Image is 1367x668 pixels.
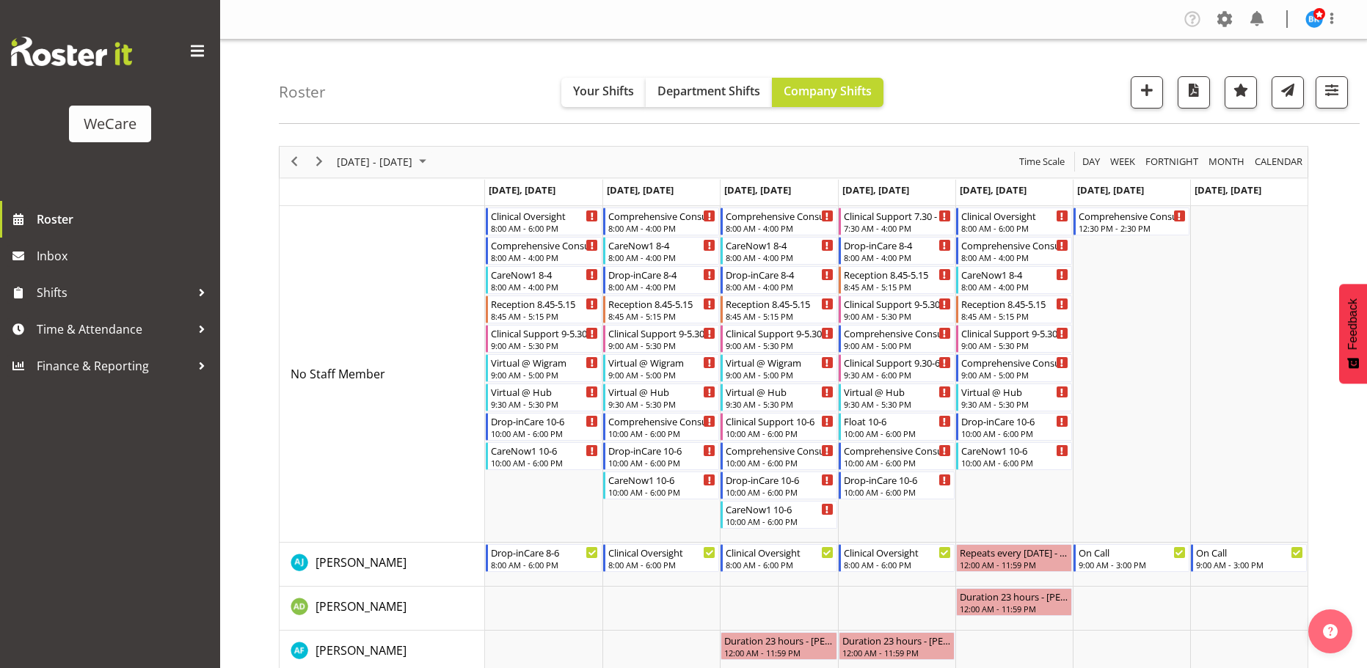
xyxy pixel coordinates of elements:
[491,208,598,223] div: Clinical Oversight
[956,413,1072,441] div: No Staff Member"s event - Drop-inCare 10-6 Begin From Friday, October 3, 2025 at 10:00:00 AM GMT+...
[726,296,833,311] div: Reception 8.45-5.15
[721,296,836,323] div: No Staff Member"s event - Reception 8.45-5.15 Begin From Wednesday, October 1, 2025 at 8:45:00 AM...
[1191,544,1307,572] div: AJ Jones"s event - On Call Begin From Sunday, October 5, 2025 at 9:00:00 AM GMT+13:00 Ends At Sun...
[1080,153,1103,171] button: Timeline Day
[1206,153,1247,171] button: Timeline Month
[1144,153,1200,171] span: Fortnight
[608,238,715,252] div: CareNow1 8-4
[721,237,836,265] div: No Staff Member"s event - CareNow1 8-4 Begin From Wednesday, October 1, 2025 at 8:00:00 AM GMT+13...
[839,442,955,470] div: No Staff Member"s event - Comprehensive Consult 10-6 Begin From Thursday, October 2, 2025 at 10:0...
[772,78,883,107] button: Company Shifts
[842,183,909,197] span: [DATE], [DATE]
[726,414,833,428] div: Clinical Support 10-6
[316,554,407,570] span: [PERSON_NAME]
[282,147,307,177] div: previous period
[657,83,760,99] span: Department Shifts
[726,369,833,381] div: 9:00 AM - 5:00 PM
[307,147,332,177] div: next period
[844,369,951,381] div: 9:30 AM - 6:00 PM
[839,325,955,353] div: No Staff Member"s event - Comprehensive Consult 9-5 Begin From Thursday, October 2, 2025 at 9:00:...
[491,398,598,410] div: 9:30 AM - 5:30 PM
[608,414,715,428] div: Comprehensive Consult 10-6
[486,296,602,323] div: No Staff Member"s event - Reception 8.45-5.15 Begin From Monday, September 29, 2025 at 8:45:00 AM...
[839,413,955,441] div: No Staff Member"s event - Float 10-6 Begin From Thursday, October 2, 2025 at 10:00:00 AM GMT+13:0...
[1207,153,1246,171] span: Month
[608,222,715,234] div: 8:00 AM - 4:00 PM
[1196,559,1303,570] div: 9:00 AM - 3:00 PM
[726,545,833,559] div: Clinical Oversight
[844,545,951,559] div: Clinical Oversight
[1079,559,1186,570] div: 9:00 AM - 3:00 PM
[608,326,715,340] div: Clinical Support 9-5.30
[603,296,719,323] div: No Staff Member"s event - Reception 8.45-5.15 Begin From Tuesday, September 30, 2025 at 8:45:00 A...
[603,471,719,499] div: No Staff Member"s event - CareNow1 10-6 Begin From Tuesday, September 30, 2025 at 10:00:00 AM GMT...
[839,237,955,265] div: No Staff Member"s event - Drop-inCare 8-4 Begin From Thursday, October 2, 2025 at 8:00:00 AM GMT+...
[844,443,951,458] div: Comprehensive Consult 10-6
[310,153,329,171] button: Next
[844,457,951,469] div: 10:00 AM - 6:00 PM
[721,471,836,499] div: No Staff Member"s event - Drop-inCare 10-6 Begin From Wednesday, October 1, 2025 at 10:00:00 AM G...
[603,208,719,235] div: No Staff Member"s event - Comprehensive Consult 8-4 Begin From Tuesday, September 30, 2025 at 8:0...
[1079,545,1186,559] div: On Call
[608,427,715,439] div: 10:00 AM - 6:00 PM
[844,398,951,410] div: 9:30 AM - 5:30 PM
[961,238,1068,252] div: Comprehensive Consult 8-4
[961,281,1068,293] div: 8:00 AM - 4:00 PM
[1253,153,1305,171] button: Month
[1081,153,1101,171] span: Day
[491,355,598,370] div: Virtual @ Wigram
[608,281,715,293] div: 8:00 AM - 4:00 PM
[721,383,836,411] div: No Staff Member"s event - Virtual @ Hub Begin From Wednesday, October 1, 2025 at 9:30:00 AM GMT+1...
[724,647,833,658] div: 12:00 AM - 11:59 PM
[285,153,305,171] button: Previous
[607,183,674,197] span: [DATE], [DATE]
[603,383,719,411] div: No Staff Member"s event - Virtual @ Hub Begin From Tuesday, September 30, 2025 at 9:30:00 AM GMT+...
[844,339,951,351] div: 9:00 AM - 5:00 PM
[956,544,1072,572] div: AJ Jones"s event - Repeats every friday - AJ Jones Begin From Friday, October 3, 2025 at 12:00:00...
[726,457,833,469] div: 10:00 AM - 6:00 PM
[726,339,833,351] div: 9:00 AM - 5:30 PM
[956,588,1072,616] div: Aleea Devenport"s event - Duration 23 hours - Aleea Devenport Begin From Friday, October 3, 2025 ...
[726,281,833,293] div: 8:00 AM - 4:00 PM
[603,266,719,294] div: No Staff Member"s event - Drop-inCare 8-4 Begin From Tuesday, September 30, 2025 at 8:00:00 AM GM...
[608,559,715,570] div: 8:00 AM - 6:00 PM
[486,383,602,411] div: No Staff Member"s event - Virtual @ Hub Begin From Monday, September 29, 2025 at 9:30:00 AM GMT+1...
[726,208,833,223] div: Comprehensive Consult 8-4
[491,339,598,351] div: 9:00 AM - 5:30 PM
[1253,153,1304,171] span: calendar
[608,443,715,458] div: Drop-inCare 10-6
[491,559,598,570] div: 8:00 AM - 6:00 PM
[839,471,955,499] div: No Staff Member"s event - Drop-inCare 10-6 Begin From Thursday, October 2, 2025 at 10:00:00 AM GM...
[603,544,719,572] div: AJ Jones"s event - Clinical Oversight Begin From Tuesday, September 30, 2025 at 8:00:00 AM GMT+13...
[956,296,1072,323] div: No Staff Member"s event - Reception 8.45-5.15 Begin From Friday, October 3, 2025 at 8:45:00 AM GM...
[646,78,772,107] button: Department Shifts
[279,84,326,100] h4: Roster
[839,544,955,572] div: AJ Jones"s event - Clinical Oversight Begin From Thursday, October 2, 2025 at 8:00:00 AM GMT+13:0...
[37,355,191,377] span: Finance & Reporting
[961,384,1068,399] div: Virtual @ Hub
[844,384,951,399] div: Virtual @ Hub
[726,502,833,516] div: CareNow1 10-6
[961,296,1068,311] div: Reception 8.45-5.15
[486,325,602,353] div: No Staff Member"s event - Clinical Support 9-5.30 Begin From Monday, September 29, 2025 at 9:00:0...
[84,113,136,135] div: WeCare
[1272,76,1304,109] button: Send a list of all shifts for the selected filtered period to all rostered employees.
[844,281,951,293] div: 8:45 AM - 5:15 PM
[491,545,598,559] div: Drop-inCare 8-6
[37,245,213,267] span: Inbox
[726,384,833,399] div: Virtual @ Hub
[726,559,833,570] div: 8:00 AM - 6:00 PM
[491,369,598,381] div: 9:00 AM - 5:00 PM
[721,632,836,660] div: Alex Ferguson"s event - Duration 23 hours - Alex Ferguson Begin From Wednesday, October 1, 2025 a...
[1305,10,1323,28] img: brian-ko10449.jpg
[844,238,951,252] div: Drop-inCare 8-4
[961,222,1068,234] div: 8:00 AM - 6:00 PM
[1323,624,1338,639] img: help-xxl-2.png
[721,544,836,572] div: AJ Jones"s event - Clinical Oversight Begin From Wednesday, October 1, 2025 at 8:00:00 AM GMT+13:...
[1131,76,1163,109] button: Add a new shift
[726,472,833,487] div: Drop-inCare 10-6
[839,354,955,382] div: No Staff Member"s event - Clinical Support 9.30-6 Begin From Thursday, October 2, 2025 at 9:30:00...
[573,83,634,99] span: Your Shifts
[608,339,715,351] div: 9:00 AM - 5:30 PM
[844,472,951,487] div: Drop-inCare 10-6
